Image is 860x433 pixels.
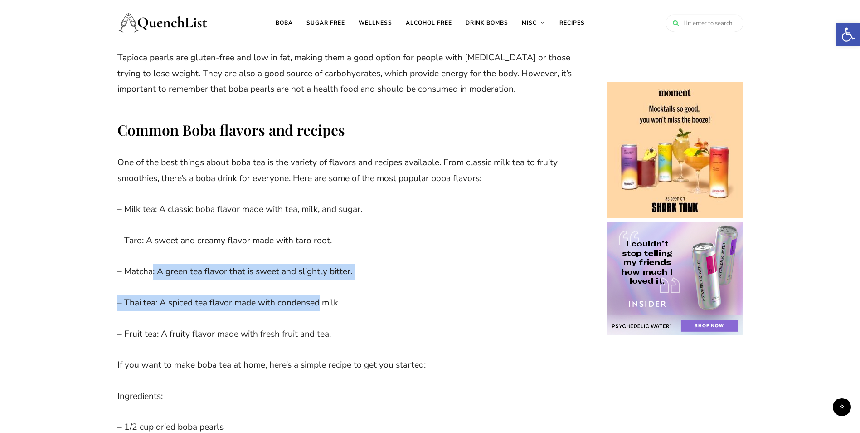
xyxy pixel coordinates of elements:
img: Quench List [117,5,208,41]
p: – Taro: A sweet and creamy flavor made with taro root. [117,233,580,249]
img: cshow.php [607,222,743,335]
img: cshow.php [607,82,743,218]
p: – Milk tea: A classic boba flavor made with tea, milk, and sugar. [117,202,580,217]
p: – Thai tea: A spiced tea flavor made with condensed milk. [117,295,580,311]
p: Ingredients: [117,389,580,404]
p: If you want to make boba tea at home, here’s a simple recipe to get you started: [117,357,580,373]
p: Tapioca pearls are gluten-free and low in fat, making them a good option for people with [MEDICAL... [117,50,580,97]
h2: Common Boba flavors and recipes [117,120,580,139]
input: Hit enter to search [666,15,743,32]
p: – Fruit tea: A fruity flavor made with fresh fruit and tea. [117,326,580,342]
p: One of the best things about boba tea is the variety of flavors and recipes available. From class... [117,155,580,186]
p: – Matcha: A green tea flavor that is sweet and slightly bitter. [117,264,580,280]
